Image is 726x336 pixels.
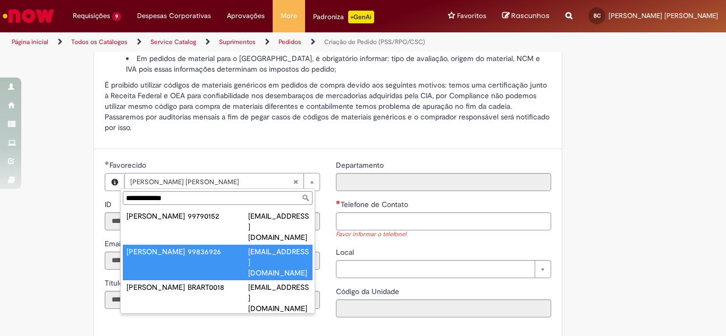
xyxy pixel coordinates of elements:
[121,207,315,313] ul: Favorecido
[126,211,187,221] div: [PERSON_NAME]
[248,282,309,314] div: [EMAIL_ADDRESS][DOMAIN_NAME]
[126,246,187,257] div: [PERSON_NAME]
[248,211,309,243] div: [EMAIL_ADDRESS][DOMAIN_NAME]
[126,282,187,292] div: [PERSON_NAME]
[188,282,248,292] div: BRART0018
[188,211,248,221] div: 99790152
[248,246,309,278] div: [EMAIL_ADDRESS][DOMAIN_NAME]
[188,246,248,257] div: 99836926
